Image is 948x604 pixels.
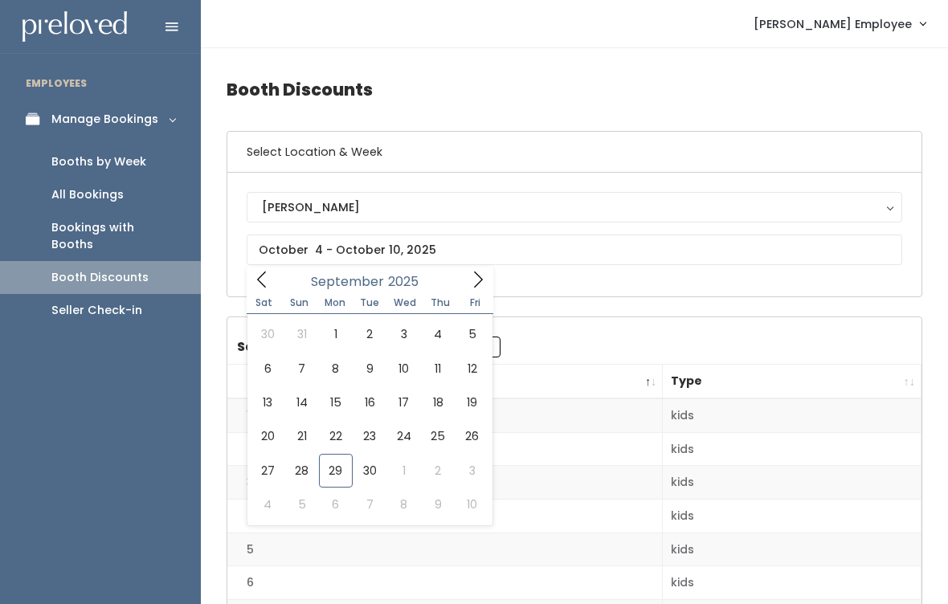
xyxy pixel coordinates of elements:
td: 3 [227,466,663,500]
div: Booth Discounts [51,269,149,286]
div: Booths by Week [51,153,146,170]
div: Manage Bookings [51,111,158,128]
img: preloved logo [22,11,127,43]
span: September 6, 2025 [251,352,284,386]
span: September 23, 2025 [353,419,386,453]
span: September 21, 2025 [284,419,318,453]
h6: Select Location & Week [227,132,921,173]
span: September 24, 2025 [387,419,421,453]
span: September 7, 2025 [284,352,318,386]
span: September 29, 2025 [319,454,353,488]
span: September 17, 2025 [387,386,421,419]
input: October 4 - October 10, 2025 [247,235,902,265]
span: Thu [423,298,458,308]
span: October 6, 2025 [319,488,353,521]
td: 4 [227,500,663,533]
span: September 27, 2025 [251,454,284,488]
span: Wed [387,298,423,308]
td: 5 [227,533,663,566]
span: September 11, 2025 [421,352,455,386]
span: September 28, 2025 [284,454,318,488]
span: October 8, 2025 [387,488,421,521]
span: September 18, 2025 [421,386,455,419]
span: September 30, 2025 [353,454,386,488]
td: 6 [227,566,663,600]
span: September 20, 2025 [251,419,284,453]
td: kids [663,566,921,600]
span: October 4, 2025 [251,488,284,521]
span: Sat [247,298,282,308]
span: September 10, 2025 [387,352,421,386]
span: September 3, 2025 [387,317,421,351]
span: September [311,275,384,288]
span: September 14, 2025 [284,386,318,419]
span: September 2, 2025 [353,317,386,351]
span: August 31, 2025 [284,317,318,351]
span: September 15, 2025 [319,386,353,419]
span: Mon [317,298,353,308]
span: September 9, 2025 [353,352,386,386]
td: 2 [227,432,663,466]
span: September 5, 2025 [455,317,488,351]
input: Year [384,271,432,292]
div: [PERSON_NAME] [262,198,887,216]
div: Seller Check-in [51,302,142,319]
button: [PERSON_NAME] [247,192,902,222]
label: Search: [237,337,501,357]
span: October 1, 2025 [387,454,421,488]
span: September 13, 2025 [251,386,284,419]
span: [PERSON_NAME] Employee [754,15,912,33]
td: 1 [227,398,663,432]
td: kids [663,466,921,500]
span: August 30, 2025 [251,317,284,351]
span: Sun [282,298,317,308]
td: kids [663,432,921,466]
span: September 19, 2025 [455,386,488,419]
th: Type: activate to sort column ascending [663,365,921,399]
span: September 1, 2025 [319,317,353,351]
div: Bookings with Booths [51,219,175,253]
th: Booth Number: activate to sort column descending [227,365,663,399]
a: [PERSON_NAME] Employee [738,6,942,41]
span: October 3, 2025 [455,454,488,488]
span: October 9, 2025 [421,488,455,521]
td: kids [663,500,921,533]
span: October 7, 2025 [353,488,386,521]
span: October 2, 2025 [421,454,455,488]
span: September 4, 2025 [421,317,455,351]
span: Tue [352,298,387,308]
td: kids [663,398,921,432]
td: kids [663,533,921,566]
span: September 16, 2025 [353,386,386,419]
span: October 10, 2025 [455,488,488,521]
span: September 22, 2025 [319,419,353,453]
h4: Booth Discounts [227,67,922,112]
span: September 12, 2025 [455,352,488,386]
span: September 26, 2025 [455,419,488,453]
span: October 5, 2025 [284,488,318,521]
span: September 25, 2025 [421,419,455,453]
span: September 8, 2025 [319,352,353,386]
span: Fri [458,298,493,308]
div: All Bookings [51,186,124,203]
